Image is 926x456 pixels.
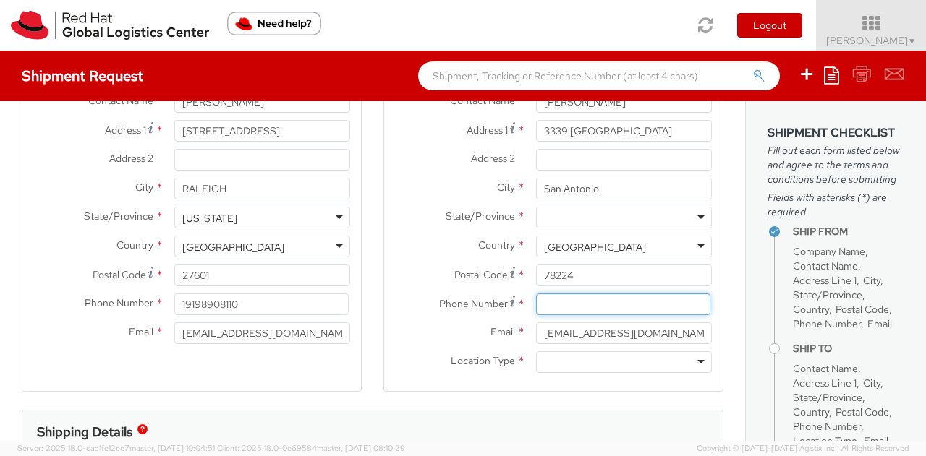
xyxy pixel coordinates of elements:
span: Country [116,238,153,251]
span: Contact Name [793,259,858,272]
span: State/Province [793,288,862,301]
span: Phone Number [439,297,508,310]
span: Contact Name [793,362,858,375]
h3: Shipment Checklist [768,126,904,139]
span: Country [793,303,829,316]
span: Address Line 1 [793,377,857,390]
span: Postal Code [454,268,508,281]
button: Need help? [227,12,321,35]
span: Country [793,405,829,418]
span: Copyright © [DATE]-[DATE] Agistix Inc., All Rights Reserved [697,443,909,455]
button: Logout [737,13,802,38]
span: State/Province [84,210,153,223]
span: Address 1 [467,124,508,137]
span: Location Type [451,354,515,367]
img: rh-logistics-00dfa346123c4ec078e1.svg [11,11,209,40]
span: City [135,181,153,194]
span: Client: 2025.18.0-0e69584 [217,443,405,453]
span: master, [DATE] 08:10:29 [317,443,405,453]
span: Postal Code [836,405,889,418]
span: Address Line 1 [793,274,857,287]
span: Fields with asterisks (*) are required [768,190,904,219]
span: Fill out each form listed below and agree to the terms and conditions before submitting [768,143,904,186]
span: State/Province [446,210,515,223]
span: State/Province [793,391,862,404]
div: [GEOGRAPHIC_DATA] [182,240,284,254]
span: City [863,377,880,390]
span: Country [478,238,515,251]
span: Location Type [793,434,857,447]
span: Email [129,325,153,338]
span: Server: 2025.18.0-daa1fe12ee7 [17,443,215,453]
span: Phone Number [793,317,861,330]
span: Company Name [793,245,865,258]
h4: Ship To [793,343,904,354]
h4: Shipment Request [22,68,143,84]
span: Email [490,325,515,338]
span: ▼ [908,35,917,47]
span: City [863,274,880,287]
span: Postal Code [836,303,889,316]
h3: Shipping Details [37,425,132,439]
span: Email [867,317,892,330]
span: Email [864,434,888,447]
span: Phone Number [793,420,861,433]
span: Address 1 [105,124,146,137]
span: Phone Number [85,296,153,309]
span: City [497,181,515,194]
span: Address 2 [109,152,153,165]
h4: Ship From [793,226,904,237]
span: master, [DATE] 10:04:51 [129,443,215,453]
span: [PERSON_NAME] [826,34,917,47]
span: Postal Code [93,268,146,281]
div: [US_STATE] [182,211,237,225]
div: [GEOGRAPHIC_DATA] [544,240,646,254]
span: Address 2 [471,152,515,165]
input: Shipment, Tracking or Reference Number (at least 4 chars) [418,61,780,90]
